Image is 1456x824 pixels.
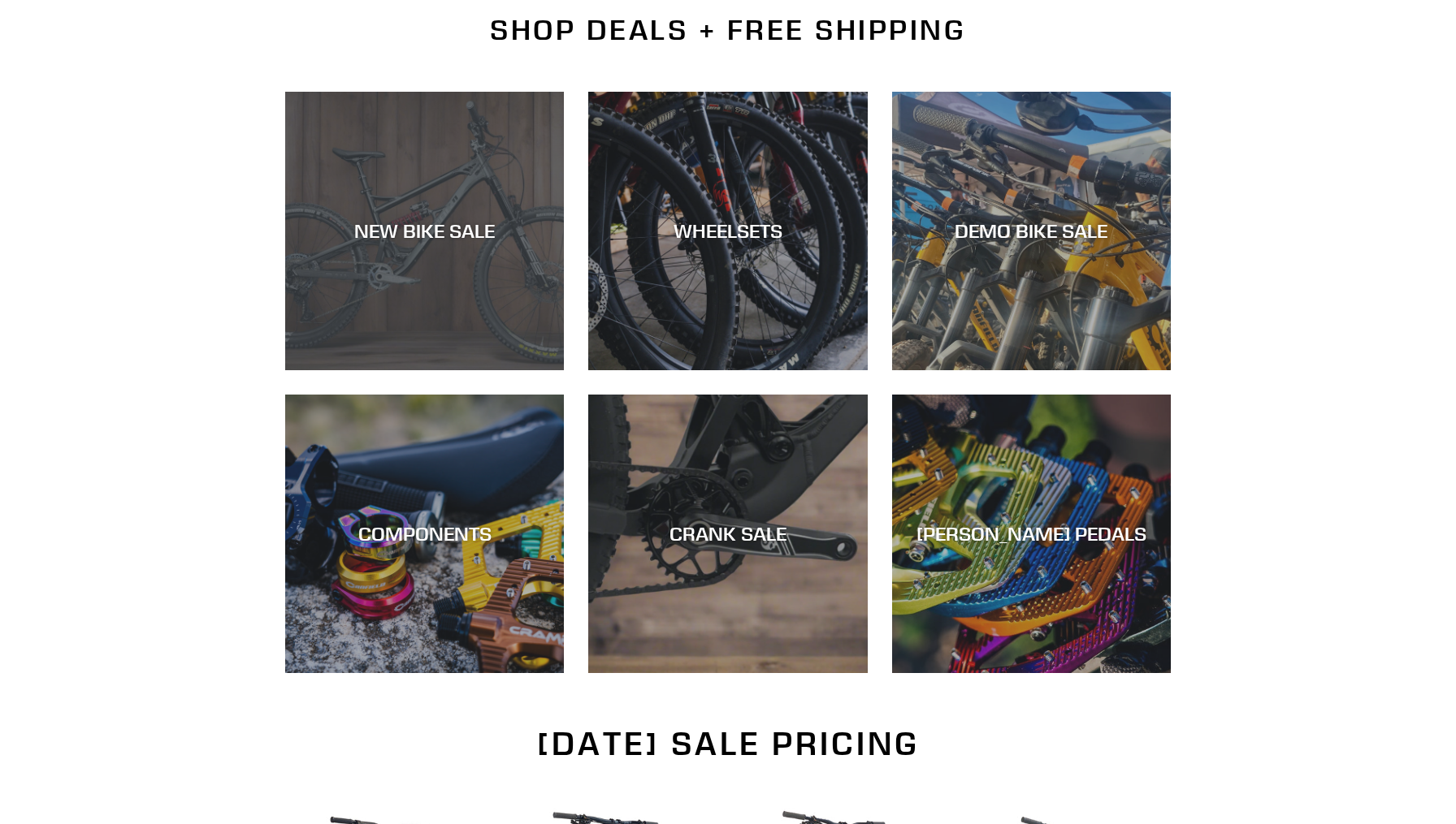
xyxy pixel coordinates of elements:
[588,522,867,546] div: CRANK SALE
[285,395,564,673] a: COMPONENTS
[892,522,1171,546] div: [PERSON_NAME] PEDALS
[285,13,1171,47] h2: SHOP DEALS + FREE SHIPPING
[892,92,1171,370] a: DEMO BIKE SALE
[285,92,564,370] a: NEW BIKE SALE
[892,219,1171,243] div: DEMO BIKE SALE
[285,219,564,243] div: NEW BIKE SALE
[285,724,1171,763] h2: [DATE] SALE PRICING
[892,395,1171,673] a: [PERSON_NAME] PEDALS
[588,395,867,673] a: CRANK SALE
[588,92,867,370] a: WHEELSETS
[285,522,564,546] div: COMPONENTS
[588,219,867,243] div: WHEELSETS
